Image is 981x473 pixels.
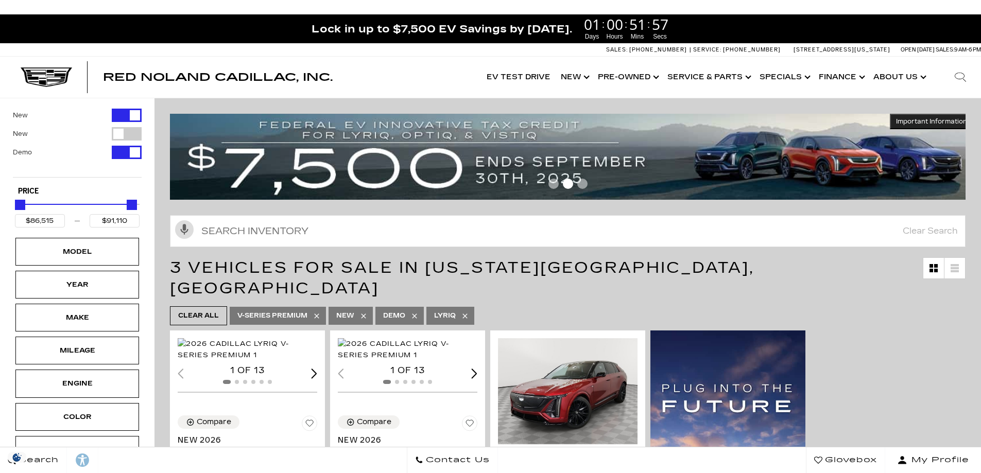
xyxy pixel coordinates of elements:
svg: Click to toggle on voice search [175,220,194,239]
span: Lyriq [434,309,456,322]
label: New [13,129,28,139]
span: Glovebox [822,453,877,467]
div: Engine [51,378,103,389]
span: 3 Vehicles for Sale in [US_STATE][GEOGRAPHIC_DATA], [GEOGRAPHIC_DATA] [170,258,754,297]
div: ModelModel [15,238,139,266]
div: BodystyleBodystyle [15,436,139,464]
span: Service: [693,46,721,53]
span: Go to slide 3 [577,179,588,189]
a: Service & Parts [662,57,754,98]
button: Save Vehicle [302,415,317,435]
button: Compare Vehicle [338,415,400,429]
span: New 2026 [338,435,470,445]
span: Secs [650,32,670,41]
div: Bodystyle [51,444,103,456]
img: vrp-tax-ending-august-version [170,114,973,200]
a: Finance [814,57,868,98]
span: Important Information [896,117,967,126]
span: : [625,16,628,32]
div: 1 / 2 [338,338,479,361]
div: 1 / 2 [498,338,639,444]
span: 00 [605,17,625,31]
img: 2026 Cadillac LYRIQ V-Series Premium 1 [178,338,319,361]
a: Sales: [PHONE_NUMBER] [606,47,690,52]
div: MakeMake [15,304,139,331]
img: 2026 Cadillac LYRIQ V-Series Premium 1 [338,338,479,361]
a: EV Test Drive [481,57,556,98]
span: Sales: [606,46,628,53]
a: Glovebox [806,447,885,473]
span: Sales: [936,46,954,53]
span: Cadillac LYRIQ V-Series Premium [178,445,309,466]
span: Search [16,453,59,467]
div: Color [51,411,103,423]
span: Go to slide 1 [548,179,559,189]
a: Close [963,20,976,32]
span: [PHONE_NUMBER] [629,46,687,53]
a: About Us [868,57,930,98]
input: Maximum [90,214,140,227]
a: Specials [754,57,814,98]
div: Next slide [311,369,317,378]
span: Hours [605,32,625,41]
label: New [13,110,28,120]
span: 01 [582,17,602,31]
div: YearYear [15,271,139,299]
span: Go to slide 2 [563,179,573,189]
a: Contact Us [407,447,498,473]
img: Opt-Out Icon [5,452,29,463]
div: ColorColor [15,403,139,431]
div: Year [51,279,103,290]
label: Demo [13,147,32,157]
span: Open [DATE] [901,46,935,53]
span: : [647,16,650,32]
button: Save Vehicle [462,415,477,435]
div: Filter by Vehicle Type [13,109,142,177]
section: Click to Open Cookie Consent Modal [5,452,29,463]
h5: Price [18,187,136,196]
span: 9 AM-6 PM [954,46,981,53]
button: Compare Vehicle [178,415,239,429]
span: 57 [650,17,670,31]
a: Service: [PHONE_NUMBER] [690,47,783,52]
a: [STREET_ADDRESS][US_STATE] [794,46,890,53]
button: Open user profile menu [885,447,981,473]
span: My Profile [907,453,969,467]
span: [PHONE_NUMBER] [723,46,781,53]
div: Mileage [51,345,103,356]
span: Clear All [178,309,219,322]
div: 1 of 13 [338,365,477,376]
div: 1 of 13 [178,365,317,376]
div: Model [51,246,103,257]
img: 2026 Cadillac LYRIQ V-Series Premium 1 [498,338,639,444]
span: Red Noland Cadillac, Inc. [103,71,333,83]
div: Maximum Price [127,200,137,210]
div: Compare [197,417,231,427]
a: Pre-Owned [593,57,662,98]
div: 1 / 2 [178,338,319,361]
span: Days [582,32,602,41]
div: Price [15,196,140,227]
span: : [602,16,605,32]
div: EngineEngine [15,370,139,397]
div: Minimum Price [15,200,25,210]
span: Mins [628,32,647,41]
span: New [336,309,354,322]
a: New 2026Cadillac LYRIQ V-Series Premium [178,435,317,466]
div: Compare [357,417,391,427]
a: New [556,57,593,98]
div: Make [51,312,103,323]
span: Contact Us [423,453,490,467]
div: Next slide [471,369,477,378]
img: Cadillac Dark Logo with Cadillac White Text [21,67,72,87]
span: Demo [383,309,405,322]
a: New 2026Cadillac LYRIQ V-Series Premium [338,435,477,466]
span: Lock in up to $7,500 EV Savings by [DATE]. [312,22,572,36]
div: MileageMileage [15,337,139,364]
input: Minimum [15,214,65,227]
span: 51 [628,17,647,31]
span: New 2026 [178,435,309,445]
span: Cadillac LYRIQ V-Series Premium [338,445,470,466]
input: Search Inventory [170,215,966,247]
